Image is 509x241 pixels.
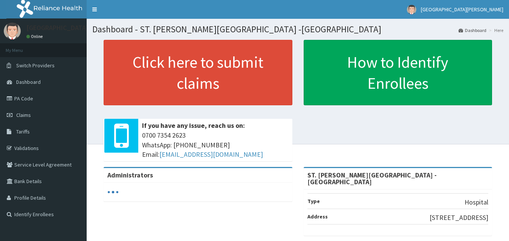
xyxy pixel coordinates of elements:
b: If you have any issue, reach us on: [142,121,245,130]
img: User Image [407,5,416,14]
li: Here [487,27,503,33]
span: [GEOGRAPHIC_DATA][PERSON_NAME] [421,6,503,13]
b: Type [307,198,320,205]
span: Claims [16,112,31,118]
strong: ST. [PERSON_NAME][GEOGRAPHIC_DATA] -[GEOGRAPHIC_DATA] [307,171,437,186]
a: Dashboard [459,27,486,33]
p: Hospital [465,197,488,207]
a: Online [26,34,44,39]
a: How to Identify Enrollees [304,40,492,105]
span: Tariffs [16,128,30,135]
a: [EMAIL_ADDRESS][DOMAIN_NAME] [159,150,263,159]
svg: audio-loading [107,186,119,198]
img: User Image [4,23,21,39]
span: Dashboard [16,79,41,85]
p: [GEOGRAPHIC_DATA][PERSON_NAME] [26,24,138,31]
span: Switch Providers [16,62,55,69]
h1: Dashboard - ST. [PERSON_NAME][GEOGRAPHIC_DATA] -[GEOGRAPHIC_DATA] [92,24,503,34]
b: Administrators [107,171,153,179]
b: Address [307,213,328,220]
a: Click here to submit claims [104,40,292,105]
span: 0700 7354 2623 WhatsApp: [PHONE_NUMBER] Email: [142,130,289,159]
p: [STREET_ADDRESS] [430,213,488,223]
